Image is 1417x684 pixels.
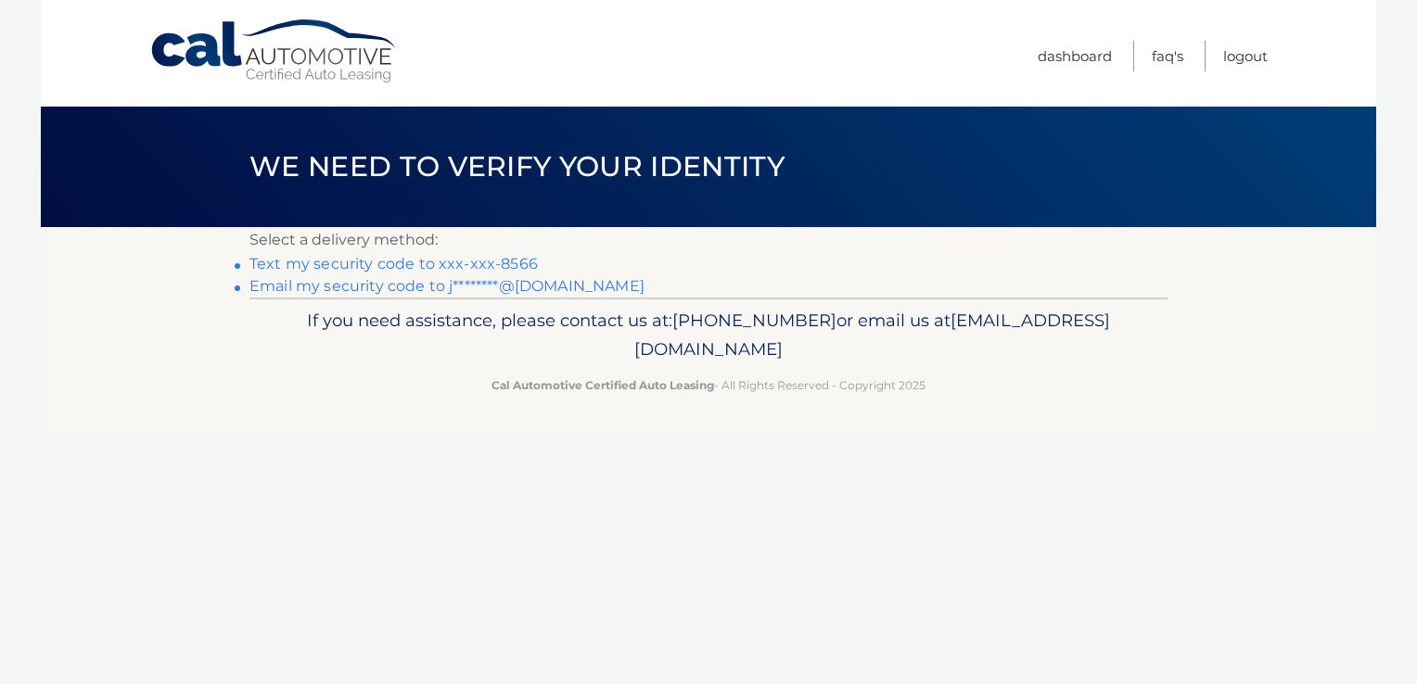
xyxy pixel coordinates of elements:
[1223,41,1268,71] a: Logout
[249,255,538,272] a: Text my security code to xxx-xxx-8566
[491,378,714,392] strong: Cal Automotive Certified Auto Leasing
[262,375,1155,395] p: - All Rights Reserved - Copyright 2025
[1038,41,1112,71] a: Dashboard
[672,310,836,331] span: [PHONE_NUMBER]
[262,306,1155,365] p: If you need assistance, please contact us at: or email us at
[249,149,785,184] span: We need to verify your identity
[149,19,400,84] a: Cal Automotive
[249,227,1168,253] p: Select a delivery method:
[249,277,645,295] a: Email my security code to j********@[DOMAIN_NAME]
[1152,41,1183,71] a: FAQ's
